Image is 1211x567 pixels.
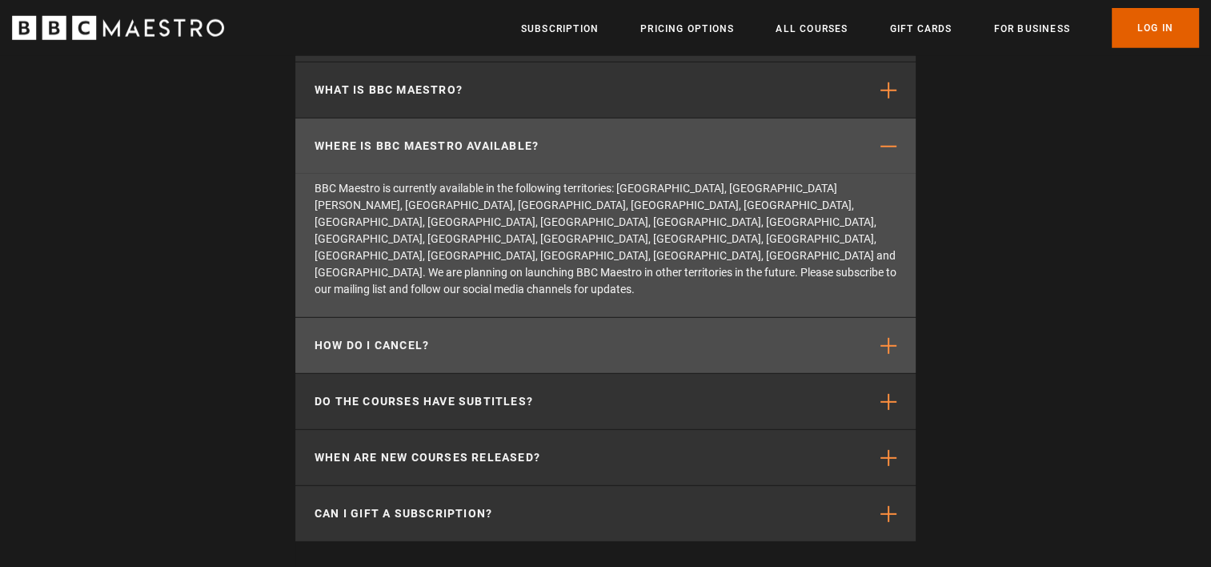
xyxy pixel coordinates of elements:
[993,21,1069,37] a: For business
[1112,8,1199,48] a: Log In
[295,119,916,174] button: Where is BBC Maestro available?
[315,449,540,466] p: When are new courses released?
[315,138,539,155] p: Where is BBC Maestro available?
[295,374,916,429] button: Do the courses have subtitles?
[315,393,533,410] p: Do the courses have subtitles?
[295,174,916,317] p: BBC Maestro is currently available in the following territories: [GEOGRAPHIC_DATA], [GEOGRAPHIC_D...
[295,62,916,118] button: What is BBC Maestro?
[295,486,916,541] button: Can I gift a subscription?
[12,16,224,40] svg: BBC Maestro
[315,82,463,99] p: What is BBC Maestro?
[521,21,599,37] a: Subscription
[295,430,916,485] button: When are new courses released?
[640,21,734,37] a: Pricing Options
[315,505,492,522] p: Can I gift a subscription?
[315,337,429,354] p: How do I cancel?
[889,21,952,37] a: Gift Cards
[776,21,848,37] a: All Courses
[521,8,1199,48] nav: Primary
[295,318,916,373] button: How do I cancel?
